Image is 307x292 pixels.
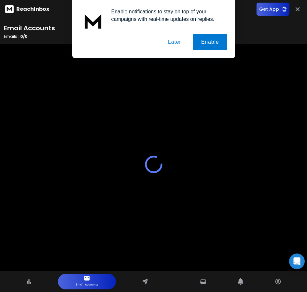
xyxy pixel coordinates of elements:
[76,282,98,288] p: Email Accounts
[160,34,189,50] button: Later
[106,8,227,23] div: Enable notifications to stay on top of your campaigns with real-time updates on replies.
[193,34,227,50] button: Enable
[80,8,106,34] img: notification icon
[289,254,305,269] div: Open Intercom Messenger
